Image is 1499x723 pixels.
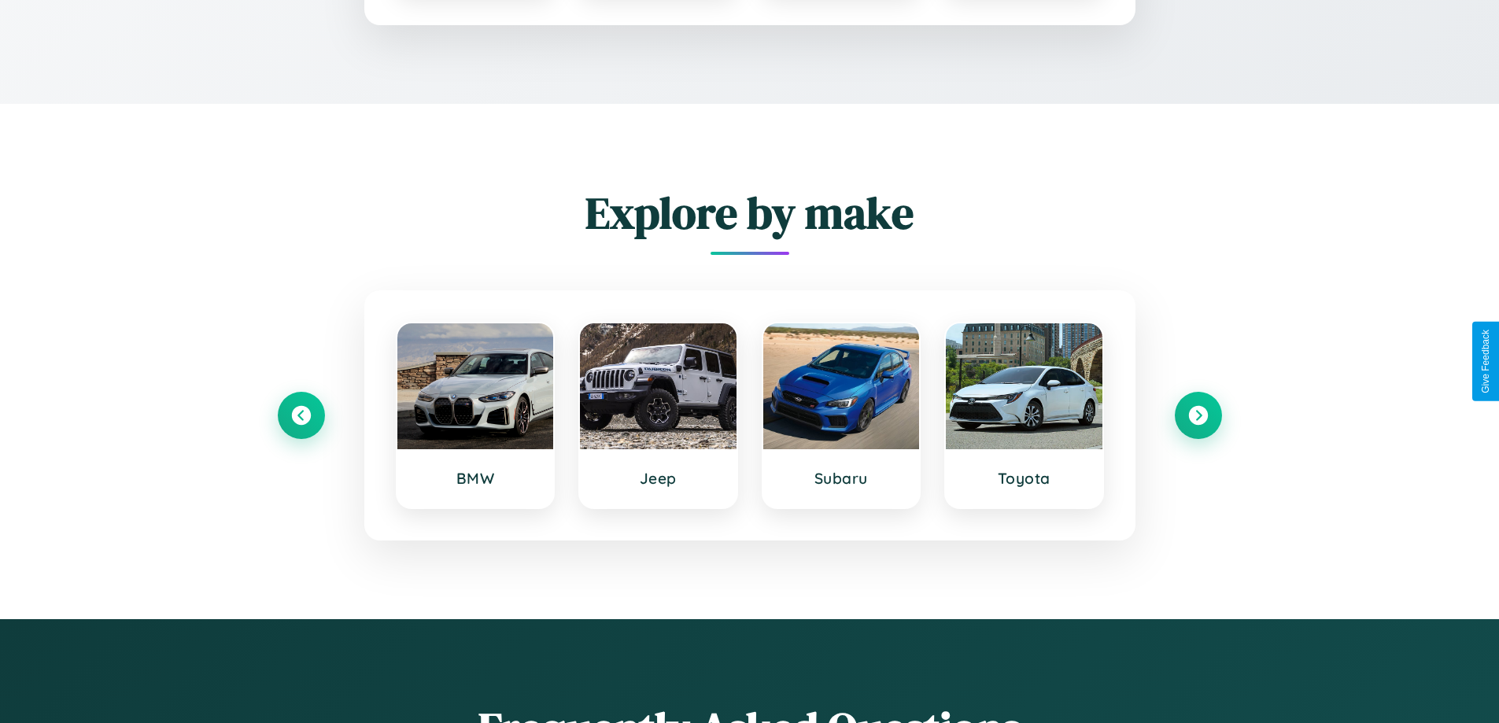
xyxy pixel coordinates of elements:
[278,183,1222,243] h2: Explore by make
[962,469,1087,488] h3: Toyota
[596,469,721,488] h3: Jeep
[779,469,904,488] h3: Subaru
[1480,330,1491,393] div: Give Feedback
[413,469,538,488] h3: BMW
